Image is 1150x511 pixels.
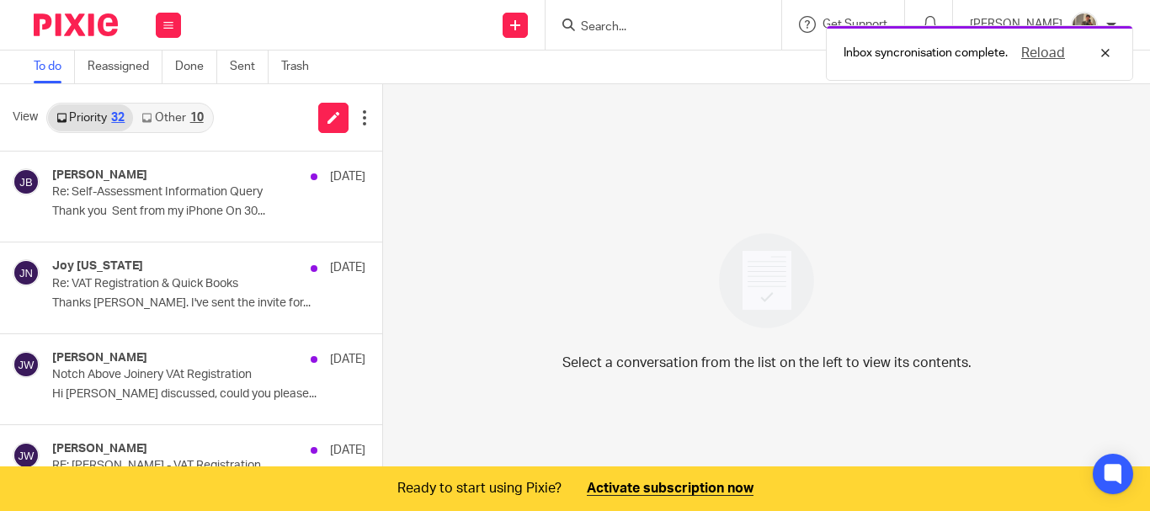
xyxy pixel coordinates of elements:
h4: Joy [US_STATE] [52,259,143,274]
a: To do [34,51,75,83]
img: svg%3E [13,259,40,286]
a: Done [175,51,217,83]
h4: [PERSON_NAME] [52,168,147,183]
p: RE: [PERSON_NAME] - VAT Registration [52,459,303,473]
p: Thanks [PERSON_NAME]. I've sent the invite for... [52,296,365,311]
img: svg%3E [13,168,40,195]
button: Reload [1016,43,1070,63]
p: Inbox syncronisation complete. [844,45,1008,61]
p: [DATE] [330,259,365,276]
p: Notch Above Joinery VAt Registration [52,368,303,382]
p: [DATE] [330,442,365,459]
p: Hi [PERSON_NAME] discussed, could you please... [52,387,365,402]
div: 32 [111,112,125,124]
h4: [PERSON_NAME] [52,351,147,365]
a: Reassigned [88,51,162,83]
p: Re: VAT Registration & Quick Books [52,277,303,291]
p: [DATE] [330,168,365,185]
h4: [PERSON_NAME] [52,442,147,456]
a: Sent [230,51,269,83]
a: Other10 [133,104,211,131]
p: Thank you Sent from my iPhone On 30... [52,205,365,219]
p: Re: Self-Assessment Information Query [52,185,303,200]
img: image [708,222,825,339]
p: [DATE] [330,351,365,368]
div: 10 [190,112,204,124]
img: IMG_5023.jpeg [1071,12,1098,39]
img: Pixie [34,13,118,36]
span: View [13,109,38,126]
img: svg%3E [13,351,40,378]
p: Select a conversation from the list on the left to view its contents. [562,353,972,373]
img: svg%3E [13,442,40,469]
a: Trash [281,51,322,83]
a: Priority32 [48,104,133,131]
